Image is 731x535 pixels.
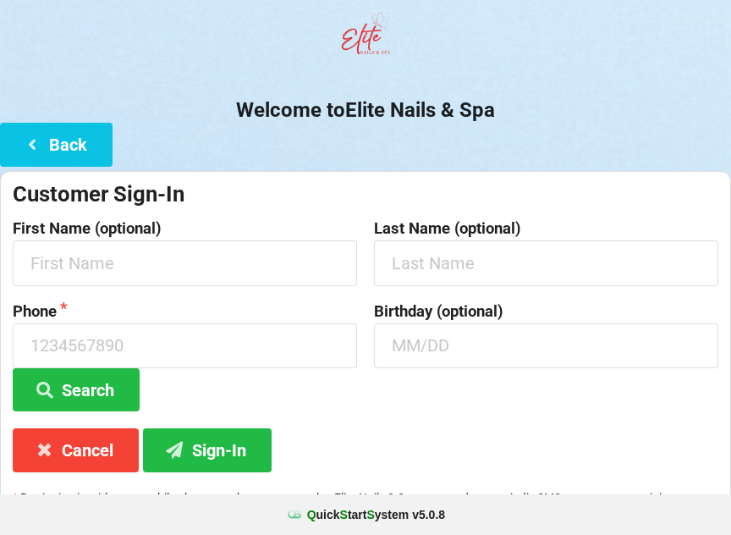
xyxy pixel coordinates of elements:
button: Sign-In [143,428,272,472]
label: Phone [13,303,357,320]
p: By signing in with your mobile phone number, you agree that Elite Nails & Spa may send you period... [13,489,718,523]
div: Customer Sign-In [13,180,718,208]
span: S [366,508,374,521]
img: favicon.ico [286,506,303,523]
button: Search [13,368,140,411]
label: Birthday (optional) [374,303,718,320]
img: EliteNailsSpa-Logo1.png [332,4,399,72]
label: First Name (optional) [13,220,357,237]
label: Last Name (optional) [374,220,718,237]
input: Last Name [374,240,718,285]
input: MM/DD [374,323,718,368]
input: First Name [13,240,357,285]
button: Cancel [13,428,139,472]
span: Q [307,508,316,521]
b: uick tart ystem v 5.0.8 [307,506,445,523]
input: 1234567890 [13,323,357,368]
span: S [340,508,348,521]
